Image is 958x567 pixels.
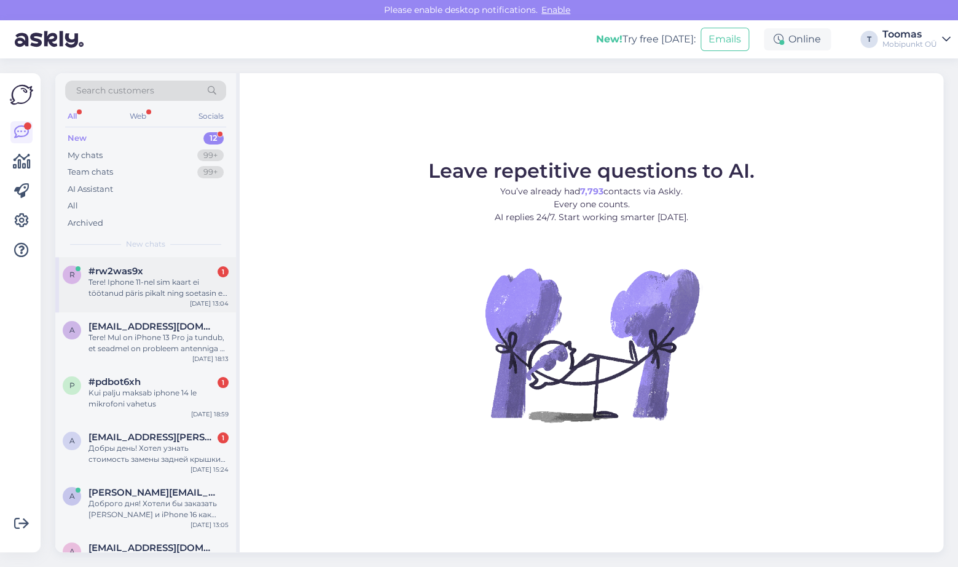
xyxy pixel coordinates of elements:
div: 1 [218,377,229,388]
span: New chats [126,239,165,250]
div: [DATE] 13:04 [190,299,229,308]
div: [DATE] 15:24 [190,465,229,474]
span: a [69,547,75,556]
div: Team chats [68,166,113,178]
div: T [860,31,878,48]
div: All [68,200,78,212]
span: Enable [538,4,574,15]
div: Toomas [882,30,937,39]
div: Tere! Mul on iPhone 13 Pro ja tundub, et seadmel on probleem antenniga — mobiilne internet ei töö... [88,332,229,354]
span: andreimaleva@gmail.com [88,542,216,553]
span: alexei.katsman@gmail.com [88,432,216,443]
div: 1 [218,266,229,277]
button: Emails [701,28,749,51]
div: Socials [196,108,226,124]
span: Search customers [76,84,154,97]
div: My chats [68,149,103,162]
span: #rw2was9x [88,266,143,277]
div: [DATE] 13:05 [190,520,229,529]
div: Mobipunkt OÜ [882,39,937,49]
span: a [69,436,75,445]
span: a [69,491,75,501]
div: All [65,108,79,124]
span: r [69,270,75,279]
a: ToomasMobipunkt OÜ [882,30,951,49]
div: New [68,132,87,145]
span: #pdbot6xh [88,376,141,387]
div: Web [127,108,149,124]
div: [DATE] 18:59 [191,410,229,419]
div: 1 [218,432,229,443]
div: Tere! Iphone 11-nel sim kaart ei töötanud päris pikalt ning soetasin e-simi, kuid ka see ei paist... [88,277,229,299]
div: AI Assistant [68,183,113,196]
b: 7,793 [580,186,603,197]
b: New! [596,33,622,45]
div: 99+ [197,149,224,162]
div: 12 [203,132,224,145]
img: No Chat active [481,234,702,455]
span: a [69,325,75,335]
div: [DATE] 18:13 [192,354,229,363]
span: p [69,381,75,390]
div: Доброго дня! Хотели бы заказать [PERSON_NAME] и iPhone 16 как юридическое лицо, куда можно обрати... [88,498,229,520]
p: You’ve already had contacts via Askly. Every one counts. AI replies 24/7. Start working smarter [... [428,185,755,224]
div: Try free [DATE]: [596,32,696,47]
span: Leave repetitive questions to AI. [428,159,755,183]
div: 99+ [197,166,224,178]
div: Archived [68,217,103,229]
span: a.popova@blak-it.com [88,487,216,498]
span: akuznetsova347@gmail.com [88,321,216,332]
div: Добры день! Хотел узнать стоимость замены задней крышки на IPhone 15 Pro (разбита вся крышка вклю... [88,443,229,465]
div: Kui palju maksab iphone 14 le mikrofoni vahetus [88,387,229,410]
img: Askly Logo [10,83,33,106]
div: Online [764,28,831,50]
